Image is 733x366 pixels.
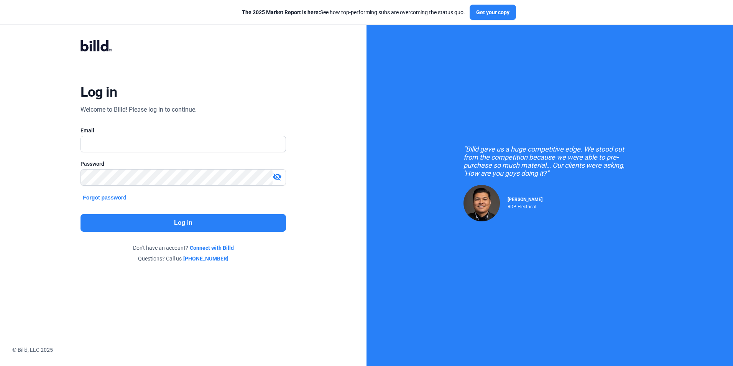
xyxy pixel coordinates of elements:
span: [PERSON_NAME] [508,197,542,202]
div: Log in [81,84,117,101]
div: "Billd gave us a huge competitive edge. We stood out from the competition because we were able to... [463,145,636,177]
span: The 2025 Market Report is here: [242,9,320,15]
mat-icon: visibility_off [273,172,282,181]
a: Connect with Billd [190,244,234,252]
div: See how top-performing subs are overcoming the status quo. [242,8,465,16]
div: Don't have an account? [81,244,286,252]
a: [PHONE_NUMBER] [183,255,228,262]
div: Password [81,160,286,168]
button: Log in [81,214,286,232]
img: Raul Pacheco [463,185,500,221]
div: Welcome to Billd! Please log in to continue. [81,105,197,114]
div: Questions? Call us [81,255,286,262]
div: Email [81,127,286,134]
div: RDP Electrical [508,202,542,209]
button: Get your copy [470,5,516,20]
button: Forgot password [81,193,129,202]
